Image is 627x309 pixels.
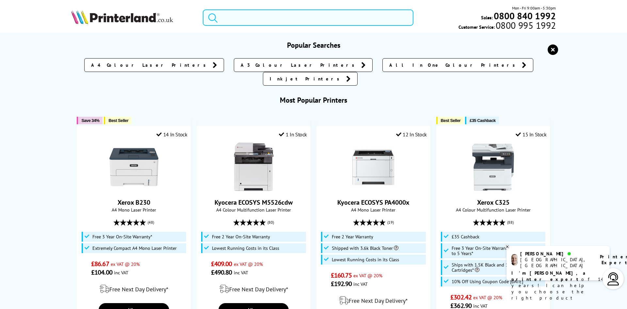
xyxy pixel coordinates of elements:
img: Kyocera ECOSYS M5526cdw [229,143,278,192]
span: Best Seller [441,118,461,123]
span: All In One Colour Printers [389,62,519,68]
button: Save 34% [77,117,103,124]
a: Xerox B230 [109,186,158,193]
span: £490.80 [211,268,232,277]
img: Xerox B230 [109,143,158,192]
div: modal_delivery [80,280,187,298]
a: All In One Colour Printers [382,58,533,72]
b: I'm [PERSON_NAME], a printer expert [511,270,587,282]
span: Sales: [481,14,493,21]
span: Customer Service: [458,22,556,30]
span: Ships with 1.5K Black and 1K CMY Toner Cartridges* [452,262,544,273]
span: £160.75 [331,271,352,280]
span: Shipped with 3.6k Black Toner [332,246,398,251]
img: ashley-livechat.png [511,254,518,266]
a: Inkjet Printers [263,72,358,86]
a: Xerox B230 [118,198,150,207]
span: £86.67 [91,260,109,268]
div: [GEOGRAPHIC_DATA], [GEOGRAPHIC_DATA] [520,257,592,268]
span: Save 34% [81,118,99,123]
span: Best Seller [108,118,128,123]
a: A3 Colour Laser Printers [234,58,373,72]
p: of 14 years! I can help you choose the right product [511,270,605,301]
input: Search product or brand [203,9,413,26]
span: inc VAT [114,269,128,276]
span: ex VAT @ 20% [111,261,140,267]
span: Free 2 Year On-Site Warranty [212,234,270,239]
div: 12 In Stock [396,131,427,138]
div: 15 In Stock [516,131,546,138]
img: Xerox C325 [469,143,518,192]
span: Extremely Compact A4 Mono Laser Printer [92,246,177,251]
span: 10% Off Using Coupon Code [DATE] [452,279,523,284]
span: A4 Colour Multifunction Laser Printer [440,207,547,213]
button: £35 Cashback [465,117,499,124]
span: £35 Cashback [470,118,495,123]
span: ex VAT @ 20% [234,261,263,267]
a: A4 Colour Laser Printers [84,58,224,72]
span: £104.00 [91,268,112,277]
a: 0800 840 1992 [493,13,556,19]
a: Kyocera ECOSYS M5526cdw [229,186,278,193]
b: 0800 840 1992 [494,10,556,22]
a: Kyocera ECOSYS PA4000x [349,186,398,193]
span: Free 3 Year On-Site Warranty and Extend up to 5 Years* [452,246,544,256]
span: 0800 995 1992 [495,22,556,28]
span: (48) [148,216,154,229]
span: £192.90 [331,280,352,288]
span: Free 3 Year On-Site Warranty* [92,234,152,239]
a: Kyocera ECOSYS PA4000x [337,198,410,207]
span: Mon - Fri 9:00am - 5:30pm [512,5,556,11]
a: Xerox C325 [477,198,509,207]
span: Lowest Running Costs in its Class [212,246,279,251]
a: Kyocera ECOSYS M5526cdw [215,198,293,207]
button: Best Seller [104,117,132,124]
span: A3 Colour Laser Printers [241,62,358,68]
span: (80) [267,216,274,229]
span: £302.42 [450,293,472,301]
a: Printerland Logo [71,10,195,26]
h3: Popular Searches [71,41,556,50]
span: Free 2 Year Warranty [332,234,373,239]
span: A4 Colour Multifunction Laser Printer [200,207,307,213]
span: A4 Colour Laser Printers [91,62,209,68]
div: [PERSON_NAME] [520,251,592,257]
span: (88) [507,216,514,229]
span: £35 Cashback [452,234,479,239]
h3: Most Popular Printers [71,95,556,105]
span: inc VAT [473,303,488,309]
span: Inkjet Printers [270,76,343,82]
span: ex VAT @ 20% [473,294,502,300]
img: Printerland Logo [71,10,173,24]
span: Lowest Running Costs in its Class [332,257,399,262]
div: 1 In Stock [279,131,307,138]
span: inc VAT [234,269,248,276]
span: inc VAT [353,281,368,287]
div: modal_delivery [200,280,307,298]
span: £409.00 [211,260,232,268]
img: Kyocera ECOSYS PA4000x [349,143,398,192]
img: user-headset-light.svg [607,272,620,285]
span: (19) [387,216,394,229]
a: Xerox C325 [469,186,518,193]
span: A4 Mono Laser Printer [320,207,427,213]
span: A4 Mono Laser Printer [80,207,187,213]
span: ex VAT @ 20% [353,272,382,279]
div: 14 In Stock [156,131,187,138]
button: Best Seller [436,117,464,124]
